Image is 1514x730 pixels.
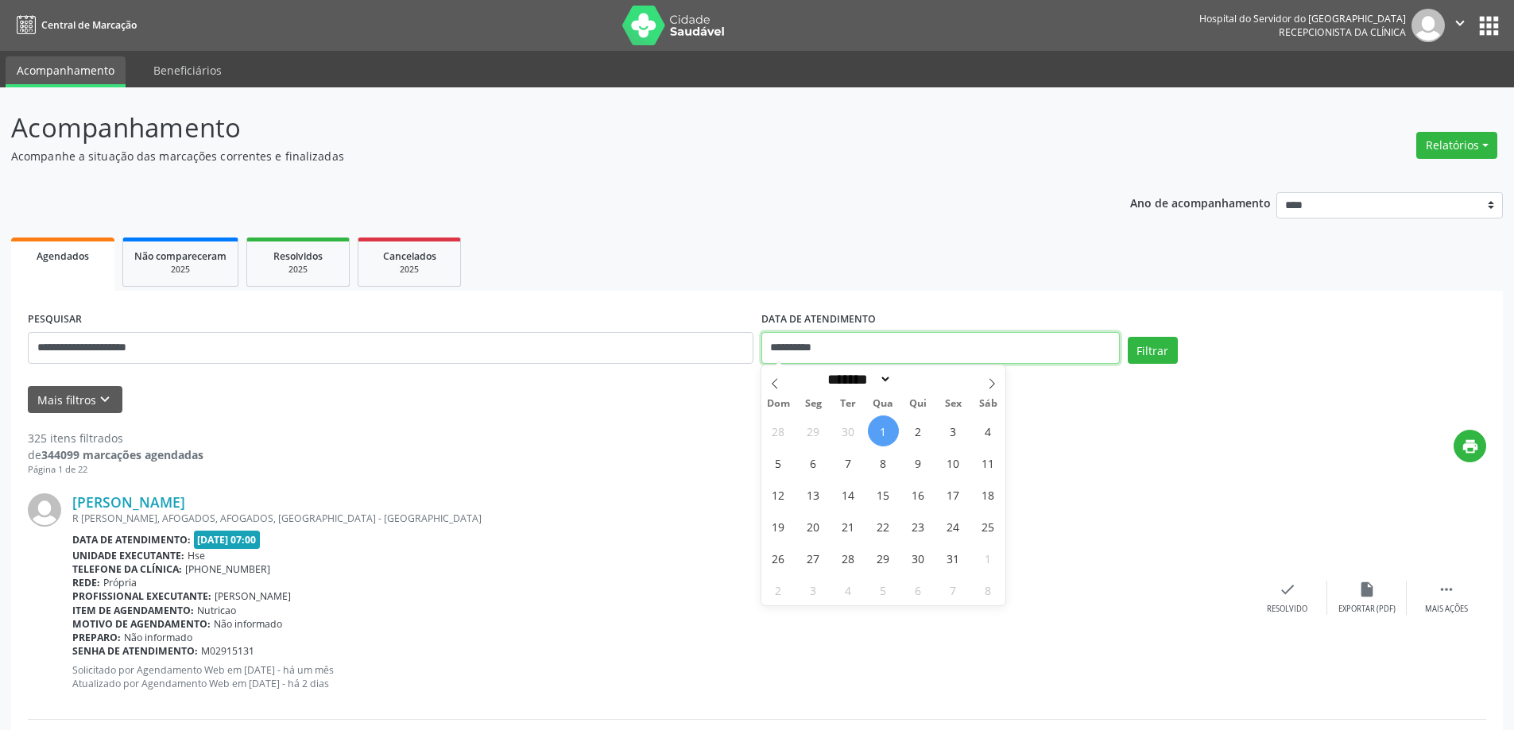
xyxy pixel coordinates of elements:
span: [DATE] 07:00 [194,531,261,549]
span: Outubro 20, 2025 [798,511,829,542]
div: Resolvido [1267,604,1307,615]
b: Profissional executante: [72,589,211,603]
span: Outubro 19, 2025 [763,511,794,542]
span: Outubro 6, 2025 [798,447,829,478]
span: Sex [935,399,970,409]
a: Central de Marcação [11,12,137,38]
span: Outubro 25, 2025 [973,511,1004,542]
span: M02915131 [201,644,254,658]
div: 2025 [134,264,227,276]
span: Outubro 4, 2025 [973,415,1004,446]
i: insert_drive_file [1358,581,1376,598]
div: 2025 [258,264,338,276]
span: Outubro 27, 2025 [798,543,829,574]
div: Hospital do Servidor do [GEOGRAPHIC_DATA] [1199,12,1406,25]
div: 2025 [370,264,449,276]
div: Página 1 de 22 [28,463,203,477]
span: Outubro 12, 2025 [763,479,794,510]
span: Recepcionista da clínica [1279,25,1406,39]
span: Resolvidos [273,249,323,263]
span: Outubro 14, 2025 [833,479,864,510]
span: Cancelados [383,249,436,263]
select: Month [823,371,893,388]
span: Novembro 8, 2025 [973,574,1004,605]
button:  [1445,9,1475,42]
b: Unidade executante: [72,549,184,562]
button: apps [1475,12,1503,40]
span: Novembro 5, 2025 [868,574,899,605]
span: Outubro 1, 2025 [868,415,899,446]
span: [PHONE_NUMBER] [185,562,270,576]
span: Sáb [970,399,1005,409]
span: Setembro 29, 2025 [798,415,829,446]
b: Preparo: [72,631,121,644]
span: Novembro 2, 2025 [763,574,794,605]
span: Outubro 18, 2025 [973,479,1004,510]
strong: 344099 marcações agendadas [41,447,203,462]
button: Mais filtroskeyboard_arrow_down [28,386,122,414]
span: Novembro 6, 2025 [903,574,934,605]
button: print [1454,430,1486,462]
b: Motivo de agendamento: [72,617,211,631]
a: Beneficiários [142,56,233,84]
span: Outubro 23, 2025 [903,511,934,542]
span: Outubro 10, 2025 [938,447,969,478]
span: Não informado [124,631,192,644]
span: Outubro 8, 2025 [868,447,899,478]
span: Outubro 24, 2025 [938,511,969,542]
button: Filtrar [1128,337,1178,364]
i:  [1438,581,1455,598]
b: Data de atendimento: [72,533,191,547]
i: keyboard_arrow_down [96,391,114,408]
span: Outubro 21, 2025 [833,511,864,542]
div: de [28,446,203,463]
span: Novembro 3, 2025 [798,574,829,605]
span: Outubro 2, 2025 [903,415,934,446]
span: [PERSON_NAME] [215,589,291,603]
span: Outubro 30, 2025 [903,543,934,574]
span: Novembro 1, 2025 [973,543,1004,574]
div: Mais ações [1425,604,1468,615]
p: Acompanhe a situação das marcações correntes e finalizadas [11,148,1055,164]
div: 325 itens filtrados [28,430,203,446]
label: DATA DE ATENDIMENTO [761,307,876,332]
p: Solicitado por Agendamento Web em [DATE] - há um mês Atualizado por Agendamento Web em [DATE] - h... [72,663,1248,690]
a: [PERSON_NAME] [72,493,185,511]
span: Outubro 31, 2025 [938,543,969,574]
span: Outubro 15, 2025 [868,479,899,510]
p: Ano de acompanhamento [1130,192,1271,212]
span: Setembro 30, 2025 [833,415,864,446]
span: Outubro 13, 2025 [798,479,829,510]
span: Outubro 9, 2025 [903,447,934,478]
span: Não informado [214,617,282,631]
span: Não compareceram [134,249,227,263]
div: R [PERSON_NAME], AFOGADOS, AFOGADOS, [GEOGRAPHIC_DATA] - [GEOGRAPHIC_DATA] [72,512,1248,525]
span: Outubro 5, 2025 [763,447,794,478]
input: Year [892,371,944,388]
i: check [1279,581,1296,598]
span: Outubro 11, 2025 [973,447,1004,478]
i:  [1451,14,1469,32]
button: Relatórios [1416,132,1497,159]
img: img [28,493,61,527]
a: Acompanhamento [6,56,126,87]
span: Seg [796,399,831,409]
span: Nutricao [197,604,236,617]
span: Novembro 4, 2025 [833,574,864,605]
span: Qua [865,399,900,409]
span: Outubro 29, 2025 [868,543,899,574]
i: print [1462,438,1479,455]
b: Rede: [72,576,100,589]
span: Outubro 3, 2025 [938,415,969,446]
span: Outubro 17, 2025 [938,479,969,510]
label: PESQUISAR [28,307,82,332]
b: Item de agendamento: [72,604,194,617]
span: Outubro 26, 2025 [763,543,794,574]
span: Outubro 22, 2025 [868,511,899,542]
p: Acompanhamento [11,108,1055,148]
span: Novembro 7, 2025 [938,574,969,605]
b: Telefone da clínica: [72,562,182,576]
img: img [1411,9,1445,42]
div: Exportar (PDF) [1338,604,1396,615]
b: Senha de atendimento: [72,644,198,658]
